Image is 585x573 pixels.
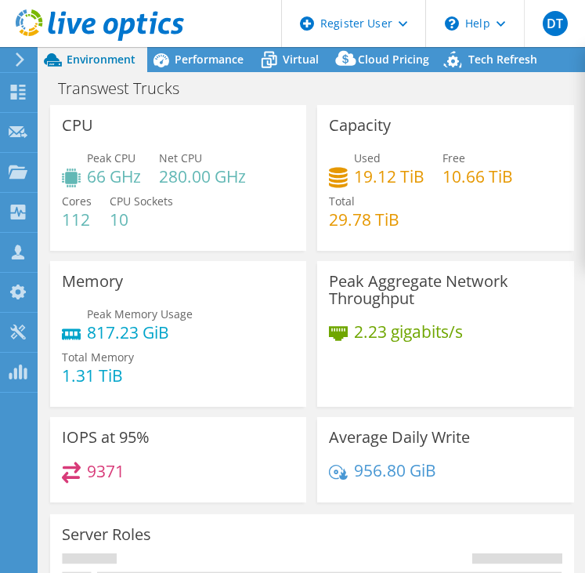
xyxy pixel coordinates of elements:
[354,151,381,165] span: Used
[87,324,193,341] h4: 817.23 GiB
[329,429,470,446] h3: Average Daily Write
[283,52,319,67] span: Virtual
[543,11,568,36] span: DT
[62,211,92,228] h4: 112
[358,52,429,67] span: Cloud Pricing
[51,80,204,97] h1: Transwest Trucks
[329,211,399,228] h4: 29.78 TiB
[442,168,513,185] h4: 10.66 TiB
[354,168,424,185] h4: 19.12 TiB
[87,306,193,321] span: Peak Memory Usage
[62,429,150,446] h3: IOPS at 95%
[354,462,436,479] h4: 956.80 GiB
[329,273,562,307] h3: Peak Aggregate Network Throughput
[62,194,92,209] span: Cores
[87,151,135,165] span: Peak CPU
[159,151,202,165] span: Net CPU
[175,52,244,67] span: Performance
[87,168,141,185] h4: 66 GHz
[62,367,134,384] h4: 1.31 TiB
[62,273,123,290] h3: Memory
[67,52,135,67] span: Environment
[445,16,459,31] svg: \n
[62,350,134,364] span: Total Memory
[354,323,463,340] h4: 2.23 gigabits/s
[110,211,173,228] h4: 10
[87,462,125,480] h4: 9371
[159,168,246,185] h4: 280.00 GHz
[329,117,391,134] h3: Capacity
[62,526,151,543] h3: Server Roles
[62,117,93,134] h3: CPU
[329,194,355,209] span: Total
[110,194,173,209] span: CPU Sockets
[442,151,465,165] span: Free
[468,52,537,67] span: Tech Refresh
